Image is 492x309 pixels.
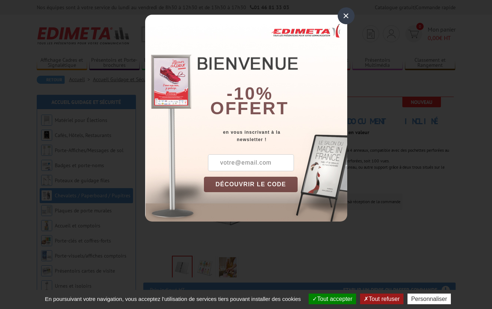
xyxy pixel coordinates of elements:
[227,84,273,103] b: -10%
[204,129,347,143] div: en vous inscrivant à la newsletter !
[338,7,355,24] div: ×
[208,154,294,171] input: votre@email.com
[210,98,289,118] font: offert
[204,177,298,192] button: DÉCOUVRIR LE CODE
[407,294,451,304] button: Personnaliser (fenêtre modale)
[41,296,305,302] span: En poursuivant votre navigation, vous acceptez l'utilisation de services tiers pouvant installer ...
[360,294,403,304] button: Tout refuser
[309,294,356,304] button: Tout accepter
